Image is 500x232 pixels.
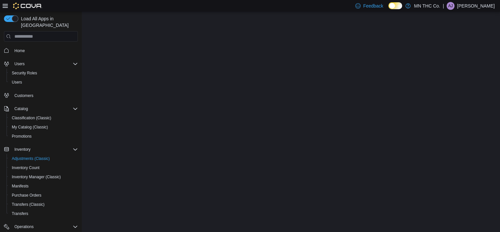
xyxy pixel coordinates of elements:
[1,46,80,55] button: Home
[7,191,80,200] button: Purchase Orders
[9,182,78,190] span: Manifests
[9,78,78,86] span: Users
[12,174,61,180] span: Inventory Manager (Classic)
[7,182,80,191] button: Manifests
[1,59,80,68] button: Users
[9,201,47,208] a: Transfers (Classic)
[9,155,78,163] span: Adjustments (Classic)
[388,2,402,9] input: Dark Mode
[9,123,51,131] a: My Catalog (Classic)
[12,211,28,216] span: Transfers
[12,92,36,100] a: Customers
[12,125,48,130] span: My Catalog (Classic)
[443,2,444,10] p: |
[414,2,440,10] p: MN THC Co.
[7,113,80,123] button: Classification (Classic)
[12,156,50,161] span: Adjustments (Classic)
[7,200,80,209] button: Transfers (Classic)
[13,3,42,9] img: Cova
[9,114,78,122] span: Classification (Classic)
[9,191,44,199] a: Purchase Orders
[9,114,54,122] a: Classification (Classic)
[7,163,80,172] button: Inventory Count
[448,2,453,10] span: AJ
[14,93,33,98] span: Customers
[14,224,34,229] span: Operations
[9,123,78,131] span: My Catalog (Classic)
[12,46,78,54] span: Home
[9,182,31,190] a: Manifests
[7,209,80,218] button: Transfers
[18,15,78,29] span: Load All Apps in [GEOGRAPHIC_DATA]
[1,222,80,231] button: Operations
[12,47,27,55] a: Home
[12,80,22,85] span: Users
[7,172,80,182] button: Inventory Manager (Classic)
[12,60,78,68] span: Users
[7,123,80,132] button: My Catalog (Classic)
[9,132,78,140] span: Promotions
[12,223,78,231] span: Operations
[457,2,495,10] p: [PERSON_NAME]
[12,60,27,68] button: Users
[363,3,383,9] span: Feedback
[14,147,30,152] span: Inventory
[9,155,52,163] a: Adjustments (Classic)
[1,104,80,113] button: Catalog
[12,165,40,170] span: Inventory Count
[12,184,28,189] span: Manifests
[12,115,51,121] span: Classification (Classic)
[12,202,45,207] span: Transfers (Classic)
[12,145,78,153] span: Inventory
[9,201,78,208] span: Transfers (Classic)
[9,132,34,140] a: Promotions
[9,191,78,199] span: Purchase Orders
[9,173,63,181] a: Inventory Manager (Classic)
[7,154,80,163] button: Adjustments (Classic)
[7,78,80,87] button: Users
[12,105,30,113] button: Catalog
[12,223,36,231] button: Operations
[12,91,78,100] span: Customers
[1,145,80,154] button: Inventory
[9,69,40,77] a: Security Roles
[12,70,37,76] span: Security Roles
[9,164,42,172] a: Inventory Count
[9,173,78,181] span: Inventory Manager (Classic)
[9,78,25,86] a: Users
[9,210,31,218] a: Transfers
[12,134,32,139] span: Promotions
[447,2,455,10] div: Abbey Johnson
[9,69,78,77] span: Security Roles
[1,91,80,100] button: Customers
[12,105,78,113] span: Catalog
[14,106,28,111] span: Catalog
[7,68,80,78] button: Security Roles
[14,48,25,53] span: Home
[12,145,33,153] button: Inventory
[9,210,78,218] span: Transfers
[9,164,78,172] span: Inventory Count
[7,132,80,141] button: Promotions
[12,193,42,198] span: Purchase Orders
[14,61,25,67] span: Users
